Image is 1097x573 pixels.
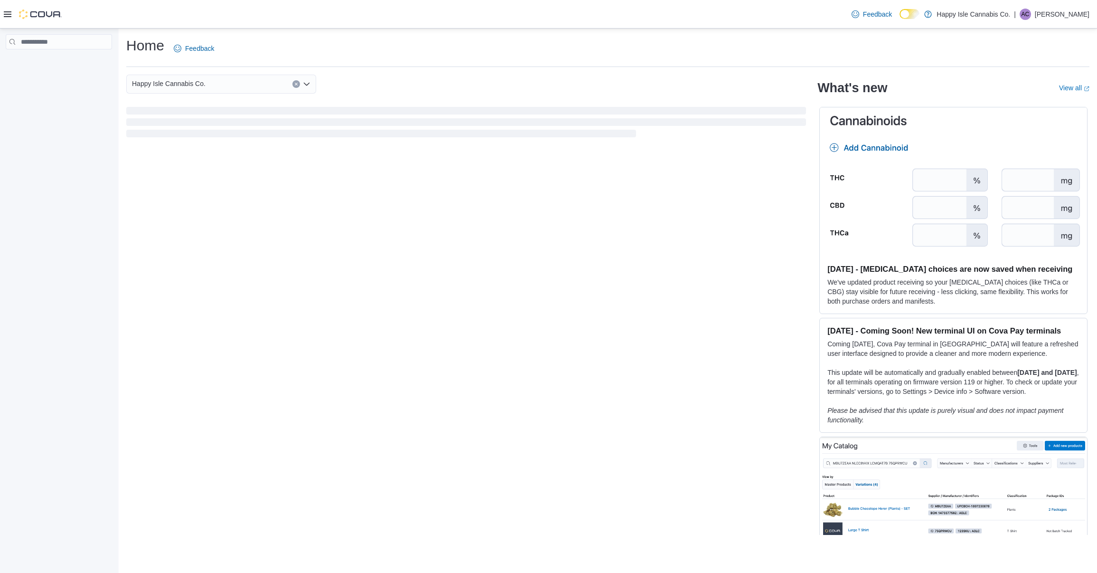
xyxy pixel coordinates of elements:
[1017,369,1077,376] strong: [DATE] and [DATE]
[827,277,1079,306] p: We've updated product receiving so your [MEDICAL_DATA] choices (like THCa or CBG) stay visible fo...
[900,9,919,19] input: Dark Mode
[1014,9,1016,20] p: |
[937,9,1010,20] p: Happy Isle Cannabis Co.
[848,5,896,24] a: Feedback
[126,36,164,55] h1: Home
[817,80,887,95] h2: What's new
[292,80,300,88] button: Clear input
[132,78,206,89] span: Happy Isle Cannabis Co.
[827,339,1079,358] p: Coming [DATE], Cova Pay terminal in [GEOGRAPHIC_DATA] will feature a refreshed user interface des...
[863,10,892,19] span: Feedback
[1020,9,1031,20] div: Amy Carachelo
[1035,9,1089,20] p: [PERSON_NAME]
[185,44,214,53] span: Feedback
[827,368,1079,396] p: This update will be automatically and gradually enabled between , for all terminals operating on ...
[126,109,806,139] span: Loading
[303,80,310,88] button: Open list of options
[1059,84,1089,92] a: View allExternal link
[19,10,62,19] img: Cova
[827,264,1079,274] h3: [DATE] - [MEDICAL_DATA] choices are now saved when receiving
[6,51,112,74] nav: Complex example
[827,407,1063,424] em: Please be advised that this update is purely visual and does not impact payment functionality.
[1084,86,1089,92] svg: External link
[170,39,218,58] a: Feedback
[827,326,1079,335] h3: [DATE] - Coming Soon! New terminal UI on Cova Pay terminals
[1022,9,1030,20] span: AC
